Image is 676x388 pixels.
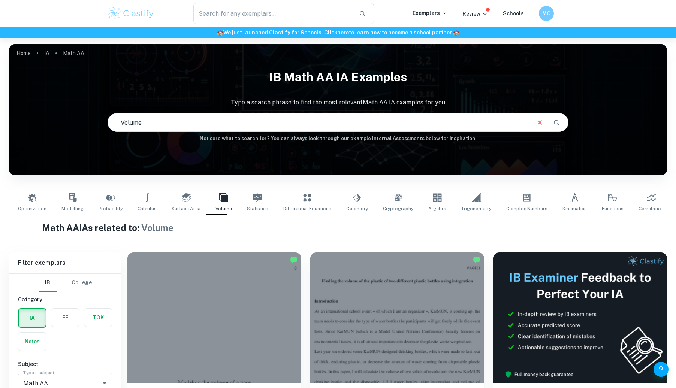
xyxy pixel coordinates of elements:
a: here [337,30,349,36]
img: Clastify logo [107,6,155,21]
a: Home [16,48,31,58]
span: Cryptography [383,205,413,212]
span: Probability [99,205,123,212]
img: Marked [290,256,298,264]
span: Statistics [247,205,268,212]
span: Correlation [639,205,664,212]
p: Exemplars [413,9,447,17]
span: Functions [602,205,624,212]
span: Modelling [61,205,84,212]
h6: Subject [18,360,112,368]
span: 🏫 [453,30,459,36]
span: Volume [215,205,232,212]
label: Type a subject [23,369,54,376]
a: Schools [503,10,524,16]
h6: MO [542,9,551,18]
button: Clear [533,115,547,130]
span: Algebra [428,205,446,212]
input: Search for any exemplars... [193,3,353,24]
span: Surface Area [172,205,200,212]
img: Thumbnail [493,252,667,383]
span: Trigonometry [461,205,491,212]
p: Math AA [63,49,84,57]
span: 🏫 [217,30,223,36]
span: Calculus [138,205,157,212]
h1: Math AA IAs related to: [42,221,634,234]
button: Help and Feedback [654,362,669,377]
button: Search [550,116,563,129]
button: IA [19,309,46,327]
button: TOK [84,309,112,327]
a: IA [44,48,49,58]
button: IB [39,274,57,292]
span: Complex Numbers [506,205,547,212]
p: Review [462,10,488,18]
button: MO [539,6,554,21]
h1: IB Math AA IA examples [9,65,667,89]
h6: Category [18,295,112,304]
h6: Not sure what to search for? You can always look through our example Internal Assessments below f... [9,135,667,142]
span: Geometry [346,205,368,212]
input: E.g. modelling a logo, player arrangements, shape of an egg... [108,112,529,133]
span: Optimization [18,205,46,212]
p: Type a search phrase to find the most relevant Math AA IA examples for you [9,98,667,107]
span: Kinematics [562,205,587,212]
img: Marked [473,256,480,264]
span: Volume [141,222,173,233]
span: Differential Equations [283,205,331,212]
div: Filter type choice [39,274,92,292]
button: College [72,274,92,292]
button: EE [51,309,79,327]
h6: Filter exemplars [9,252,121,273]
h6: We just launched Clastify for Schools. Click to learn how to become a school partner. [1,28,675,37]
button: Notes [18,333,46,351]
